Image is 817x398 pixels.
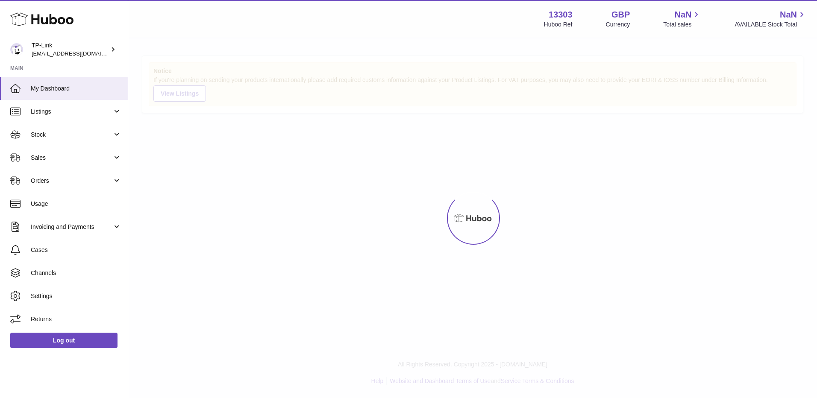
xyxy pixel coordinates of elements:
span: Returns [31,315,121,323]
strong: 13303 [549,9,573,20]
span: Cases [31,246,121,254]
span: Sales [31,154,112,162]
span: Invoicing and Payments [31,223,112,231]
span: My Dashboard [31,85,121,93]
span: NaN [780,9,797,20]
span: Orders [31,177,112,185]
div: TP-Link [32,41,109,58]
span: Channels [31,269,121,277]
span: Settings [31,292,121,300]
span: Listings [31,108,112,116]
img: gaby.chen@tp-link.com [10,43,23,56]
div: Currency [606,20,630,29]
span: [EMAIL_ADDRESS][DOMAIN_NAME] [32,50,126,57]
a: NaN AVAILABLE Stock Total [735,9,807,29]
strong: GBP [611,9,630,20]
a: Log out [10,333,118,348]
span: Total sales [663,20,701,29]
span: NaN [674,9,691,20]
span: Stock [31,131,112,139]
span: AVAILABLE Stock Total [735,20,807,29]
a: NaN Total sales [663,9,701,29]
span: Usage [31,200,121,208]
div: Huboo Ref [544,20,573,29]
